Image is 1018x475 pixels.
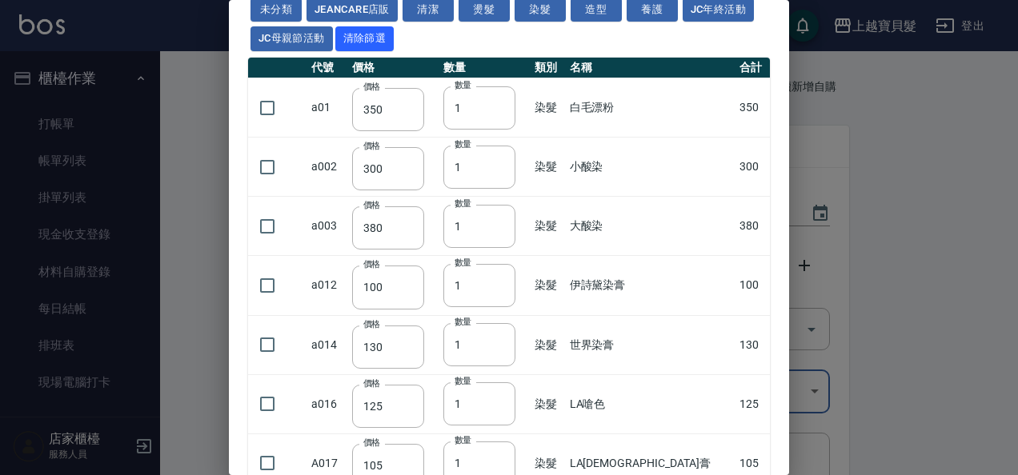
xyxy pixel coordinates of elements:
td: 100 [735,256,770,315]
label: 價格 [363,258,380,270]
td: LA嗆色 [566,374,735,433]
td: 染髮 [531,78,565,138]
td: a003 [307,197,348,256]
label: 數量 [455,138,471,150]
td: a012 [307,256,348,315]
td: 染髮 [531,256,565,315]
label: 價格 [363,318,380,330]
label: 數量 [455,257,471,269]
td: 130 [735,315,770,374]
td: 染髮 [531,197,565,256]
label: 價格 [363,199,380,211]
label: 數量 [455,434,471,446]
th: 名稱 [566,58,735,78]
td: 380 [735,197,770,256]
label: 價格 [363,140,380,152]
td: 染髮 [531,138,565,197]
td: 白毛漂粉 [566,78,735,138]
td: 300 [735,138,770,197]
th: 代號 [307,58,348,78]
th: 類別 [531,58,565,78]
td: 世界染膏 [566,315,735,374]
td: 染髮 [531,374,565,433]
label: 價格 [363,437,380,449]
td: a016 [307,374,348,433]
td: 大酸染 [566,197,735,256]
label: 數量 [455,375,471,387]
td: 伊詩黛染膏 [566,256,735,315]
td: 小酸染 [566,138,735,197]
th: 價格 [348,58,439,78]
button: 清除篩選 [335,26,395,51]
button: JC母親節活動 [250,26,333,51]
th: 數量 [439,58,531,78]
label: 數量 [455,198,471,210]
td: a01 [307,78,348,138]
th: 合計 [735,58,770,78]
label: 價格 [363,377,380,389]
label: 數量 [455,79,471,91]
label: 價格 [363,81,380,93]
td: 350 [735,78,770,138]
td: a002 [307,138,348,197]
label: 數量 [455,316,471,328]
td: 125 [735,374,770,433]
td: 染髮 [531,315,565,374]
td: a014 [307,315,348,374]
